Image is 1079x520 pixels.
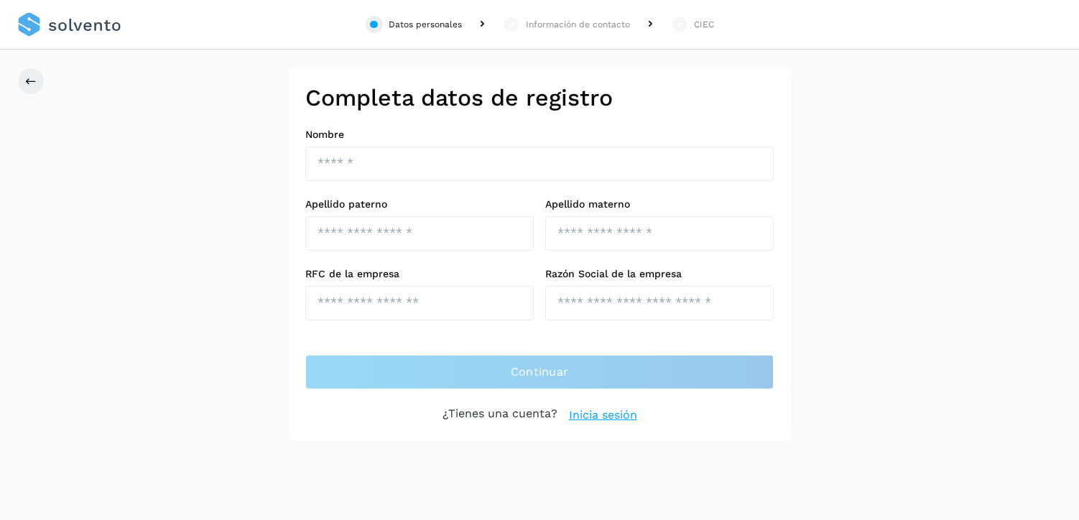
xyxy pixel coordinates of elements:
[511,364,569,380] span: Continuar
[569,407,637,424] a: Inicia sesión
[443,407,557,424] p: ¿Tienes una cuenta?
[305,355,774,389] button: Continuar
[305,84,774,111] h2: Completa datos de registro
[545,268,774,280] label: Razón Social de la empresa
[305,198,534,210] label: Apellido paterno
[305,268,534,280] label: RFC de la empresa
[545,198,774,210] label: Apellido materno
[305,129,774,141] label: Nombre
[526,18,630,31] div: Información de contacto
[694,18,714,31] div: CIEC
[389,18,462,31] div: Datos personales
